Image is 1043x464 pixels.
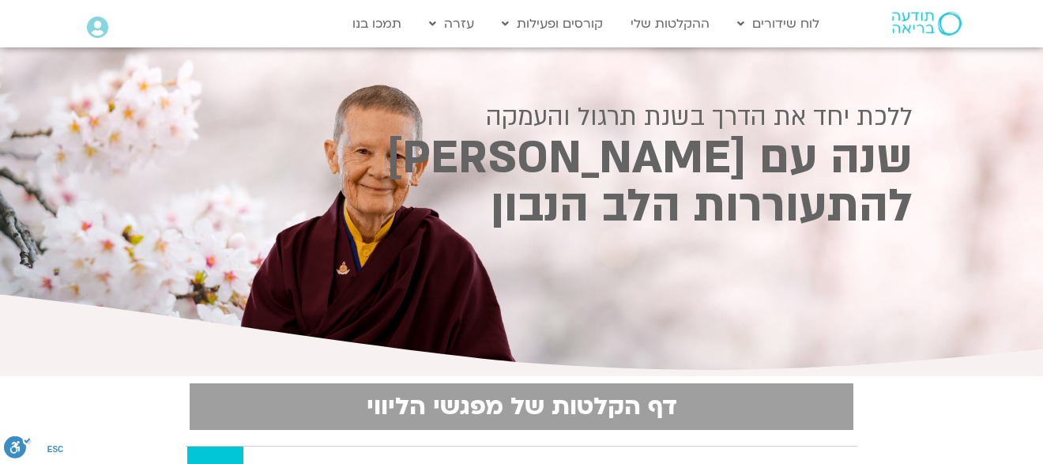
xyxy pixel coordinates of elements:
a: ההקלטות שלי [623,9,717,39]
a: לוח שידורים [729,9,827,39]
a: קורסים ופעילות [494,9,611,39]
img: תודעה בריאה [892,12,962,36]
a: תמכו בנו [345,9,409,39]
h2: דף הקלטות של מפגשי הליווי [199,393,844,421]
h2: ללכת יחד את הדרך בשנת תרגול והעמקה [130,103,913,131]
h2: להתעוררות הלב הנבון [130,186,913,228]
h2: שנה עם [PERSON_NAME] [130,138,913,179]
a: עזרה [421,9,482,39]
